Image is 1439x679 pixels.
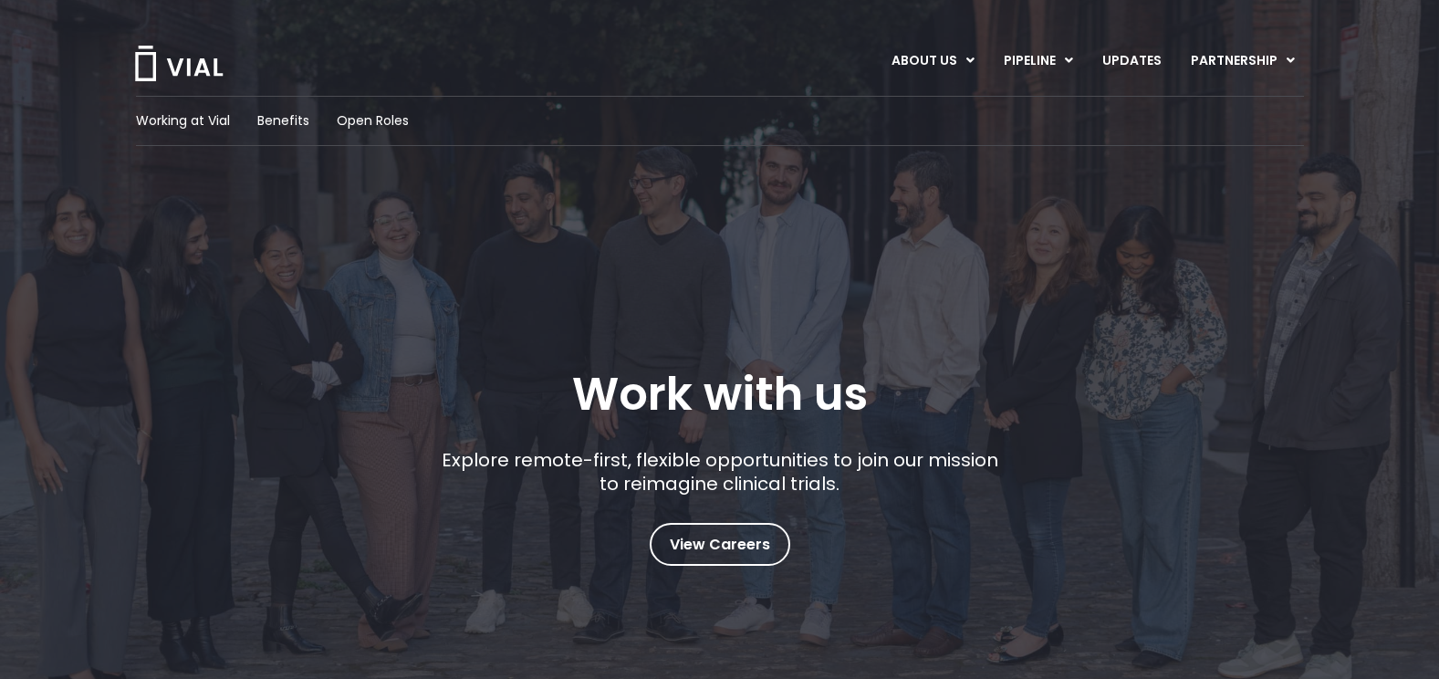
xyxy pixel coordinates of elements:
[1088,46,1175,77] a: UPDATES
[257,111,309,131] a: Benefits
[133,46,224,81] img: Vial Logo
[434,448,1005,496] p: Explore remote-first, flexible opportunities to join our mission to reimagine clinical trials.
[670,533,770,557] span: View Careers
[1176,46,1309,77] a: PARTNERSHIPMenu Toggle
[337,111,409,131] a: Open Roles
[136,111,230,131] a: Working at Vial
[989,46,1087,77] a: PIPELINEMenu Toggle
[650,523,790,566] a: View Careers
[572,368,868,421] h1: Work with us
[877,46,988,77] a: ABOUT USMenu Toggle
